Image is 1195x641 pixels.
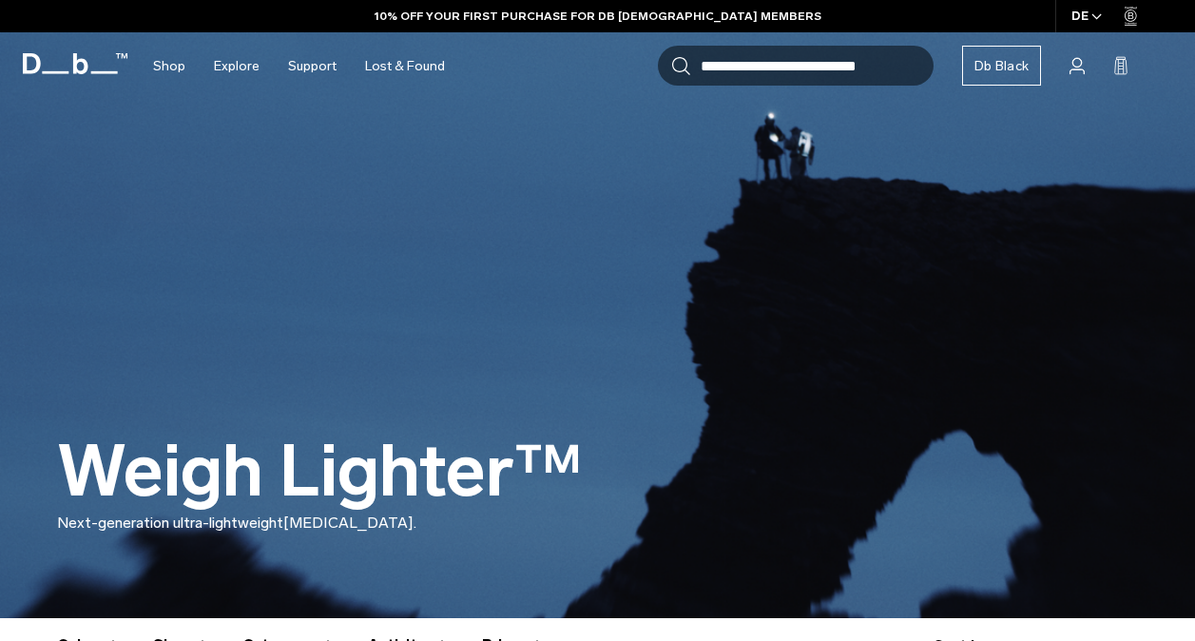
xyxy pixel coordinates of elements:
a: 10% OFF YOUR FIRST PURCHASE FOR DB [DEMOGRAPHIC_DATA] MEMBERS [375,8,821,25]
span: [MEDICAL_DATA]. [283,514,416,532]
a: Db Black [962,46,1041,86]
h1: Weigh Lighter™ [57,433,583,512]
a: Explore [214,32,260,100]
a: Support [288,32,337,100]
a: Shop [153,32,185,100]
span: Next-generation ultra-lightweight [57,514,283,532]
a: Lost & Found [365,32,445,100]
nav: Main Navigation [139,32,459,100]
